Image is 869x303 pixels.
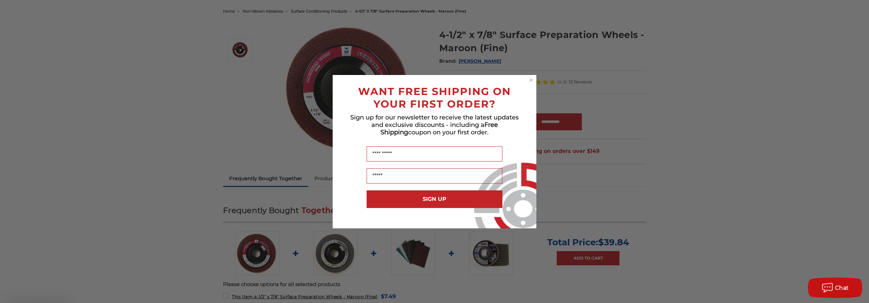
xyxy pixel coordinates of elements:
span: WANT FREE SHIPPING ON YOUR FIRST ORDER? [358,85,511,110]
span: Free Shipping [381,121,498,136]
span: Chat [835,285,849,291]
button: SIGN UP [367,190,502,208]
button: Chat [808,278,862,298]
span: Sign up for our newsletter to receive the latest updates and exclusive discounts - including a co... [350,114,519,136]
input: Email [367,168,502,184]
button: Close dialog [528,77,535,83]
